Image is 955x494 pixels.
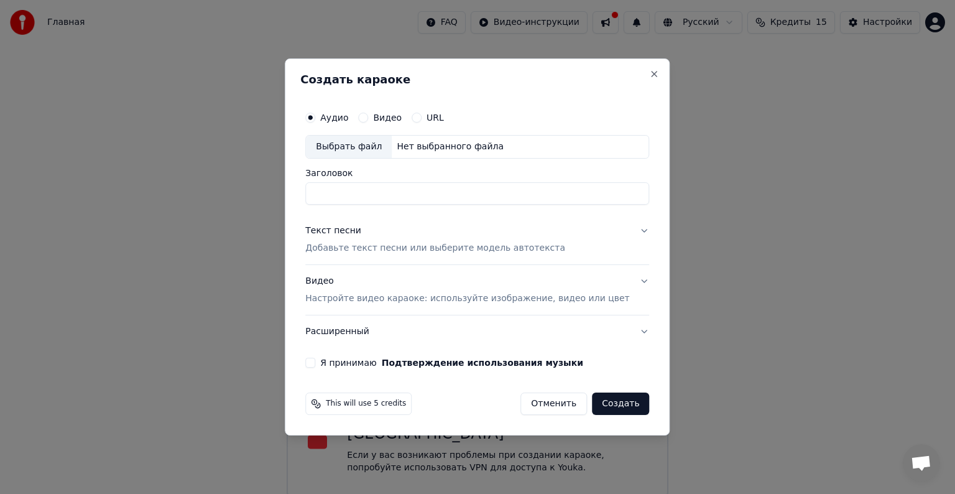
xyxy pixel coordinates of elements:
[305,169,649,177] label: Заголовок
[305,292,629,305] p: Настройте видео караоке: используйте изображение, видео или цвет
[305,315,649,348] button: Расширенный
[382,358,583,367] button: Я принимаю
[392,141,509,153] div: Нет выбранного файла
[306,136,392,158] div: Выбрать файл
[592,393,649,415] button: Создать
[326,399,406,409] span: This will use 5 credits
[305,215,649,264] button: Текст песниДобавьте текст песни или выберите модель автотекста
[427,113,444,122] label: URL
[305,275,629,305] div: Видео
[305,265,649,315] button: ВидеоНастройте видео караоке: используйте изображение, видео или цвет
[305,225,361,237] div: Текст песни
[373,113,402,122] label: Видео
[300,74,654,85] h2: Создать караоке
[305,242,565,254] p: Добавьте текст песни или выберите модель автотекста
[320,358,583,367] label: Я принимаю
[320,113,348,122] label: Аудио
[520,393,587,415] button: Отменить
